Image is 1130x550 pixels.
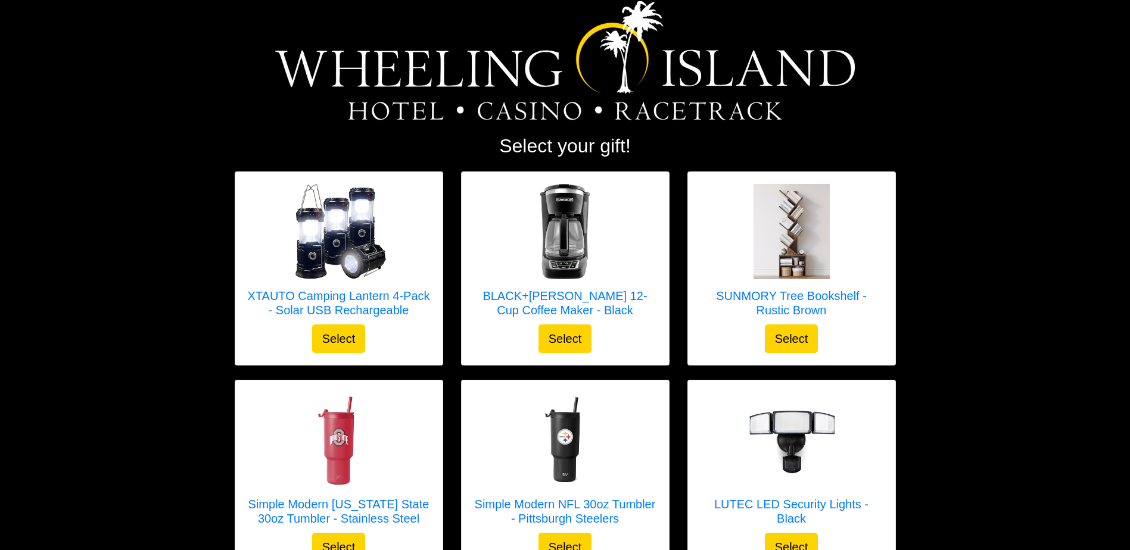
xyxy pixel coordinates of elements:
[700,497,883,526] h5: LUTEC LED Security Lights - Black
[700,289,883,317] h5: SUNMORY Tree Bookshelf - Rustic Brown
[247,289,431,317] h5: XTAUTO Camping Lantern 4-Pack - Solar USB Rechargeable
[474,184,657,324] a: BLACK+DECKER 12-Cup Coffee Maker - Black BLACK+[PERSON_NAME] 12-Cup Coffee Maker - Black
[518,184,613,279] img: BLACK+DECKER 12-Cup Coffee Maker - Black
[474,392,657,533] a: Simple Modern NFL 30oz Tumbler - Pittsburgh Steelers Simple Modern NFL 30oz Tumbler - Pittsburgh ...
[247,497,431,526] h5: Simple Modern [US_STATE] State 30oz Tumbler - Stainless Steel
[518,392,613,487] img: Simple Modern NFL 30oz Tumbler - Pittsburgh Steelers
[291,392,387,487] img: Simple Modern Ohio State 30oz Tumbler - Stainless Steel
[247,184,431,324] a: XTAUTO Camping Lantern 4-Pack - Solar USB Rechargeable XTAUTO Camping Lantern 4-Pack - Solar USB ...
[765,324,818,353] button: Select
[247,392,431,533] a: Simple Modern Ohio State 30oz Tumbler - Stainless Steel Simple Modern [US_STATE] State 30oz Tumbl...
[744,184,839,279] img: SUNMORY Tree Bookshelf - Rustic Brown
[235,135,896,157] h2: Select your gift!
[744,392,839,487] img: LUTEC LED Security Lights - Black
[275,1,855,120] img: Logo
[700,184,883,324] a: SUNMORY Tree Bookshelf - Rustic Brown SUNMORY Tree Bookshelf - Rustic Brown
[538,324,592,353] button: Select
[312,324,366,353] button: Select
[474,497,657,526] h5: Simple Modern NFL 30oz Tumbler - Pittsburgh Steelers
[700,392,883,533] a: LUTEC LED Security Lights - Black LUTEC LED Security Lights - Black
[474,289,657,317] h5: BLACK+[PERSON_NAME] 12-Cup Coffee Maker - Black
[291,184,387,279] img: XTAUTO Camping Lantern 4-Pack - Solar USB Rechargeable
